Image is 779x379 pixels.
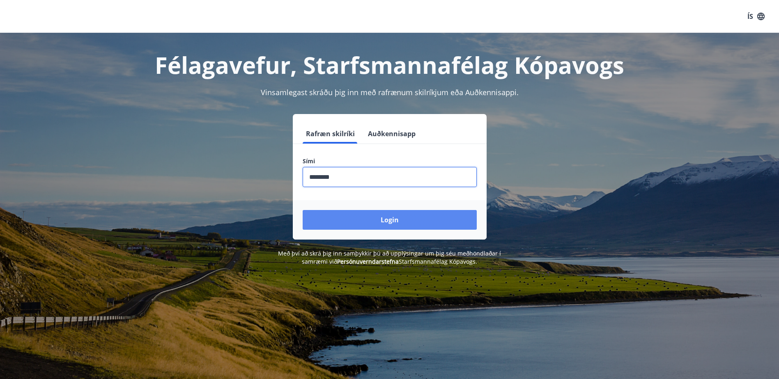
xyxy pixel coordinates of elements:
span: Vinsamlegast skráðu þig inn með rafrænum skilríkjum eða Auðkennisappi. [261,87,519,97]
button: Login [303,210,477,230]
button: ÍS [743,9,769,24]
button: Auðkennisapp [365,124,419,144]
button: Rafræn skilríki [303,124,358,144]
a: Persónuverndarstefna [337,258,399,265]
h1: Félagavefur, Starfsmannafélag Kópavogs [104,49,676,80]
span: Með því að skrá þig inn samþykkir þú að upplýsingar um þig séu meðhöndlaðar í samræmi við Starfsm... [278,249,501,265]
label: Sími [303,157,477,165]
